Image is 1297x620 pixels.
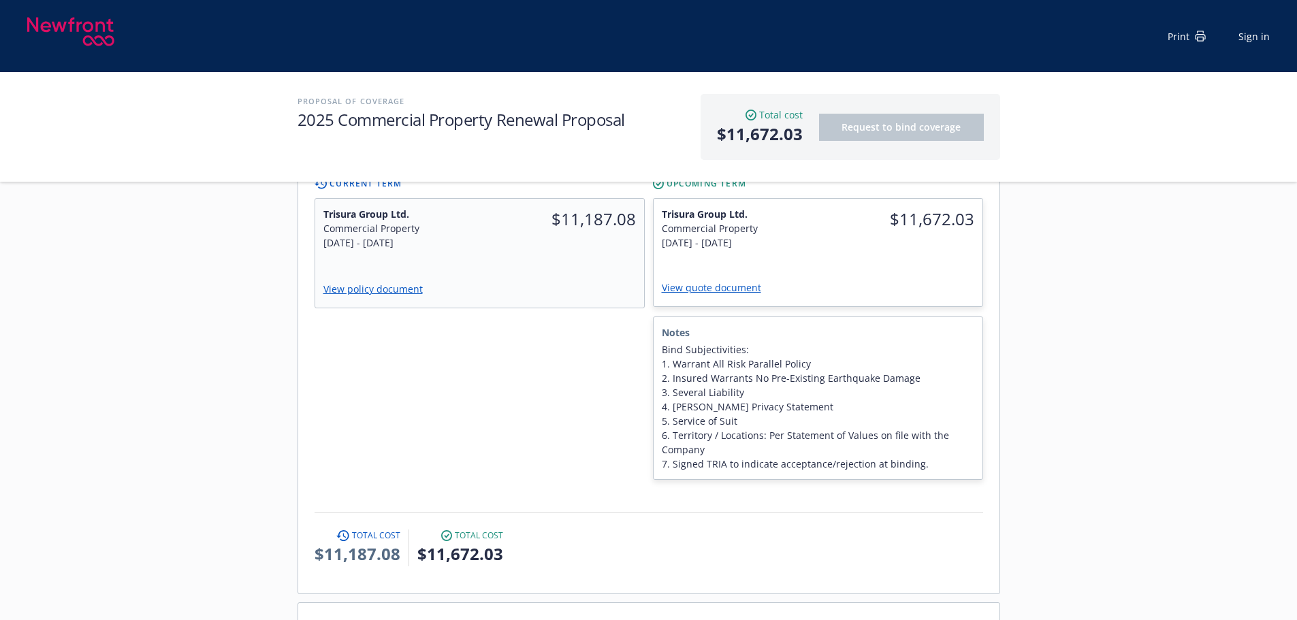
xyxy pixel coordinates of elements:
a: View quote document [662,281,772,294]
span: Current Term [330,178,402,190]
span: $11,187.08 [315,542,400,566]
span: $11,672.03 [826,207,974,231]
a: View policy document [323,282,434,295]
span: Request to bind coverage [842,120,961,133]
button: Request to bind coverage [819,114,984,141]
span: Notes [662,325,974,340]
div: [DATE] - [DATE] [323,235,472,250]
span: Bind Subjectivities: 1. Warrant All Risk Parallel Policy 2. Insured Warrants No Pre-Existing Eart... [662,342,974,471]
span: Trisura Group Ltd. [323,207,472,221]
span: Total cost [455,529,503,542]
span: Trisura Group Ltd. [662,207,810,221]
a: Sign in [1238,29,1270,44]
span: $11,672.03 [717,122,803,146]
span: Total cost [759,108,803,122]
h2: Proposal of coverage [298,94,687,108]
div: [DATE] - [DATE] [662,235,810,250]
h1: 2025 Commercial Property Renewal Proposal [298,108,687,131]
span: Upcoming Term [667,178,747,190]
span: $11,187.08 [487,207,636,231]
div: Print [1168,29,1206,44]
span: Total cost [352,529,400,542]
span: $11,672.03 [417,542,503,566]
div: Commercial Property [323,221,472,235]
div: Commercial Property [662,221,810,235]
